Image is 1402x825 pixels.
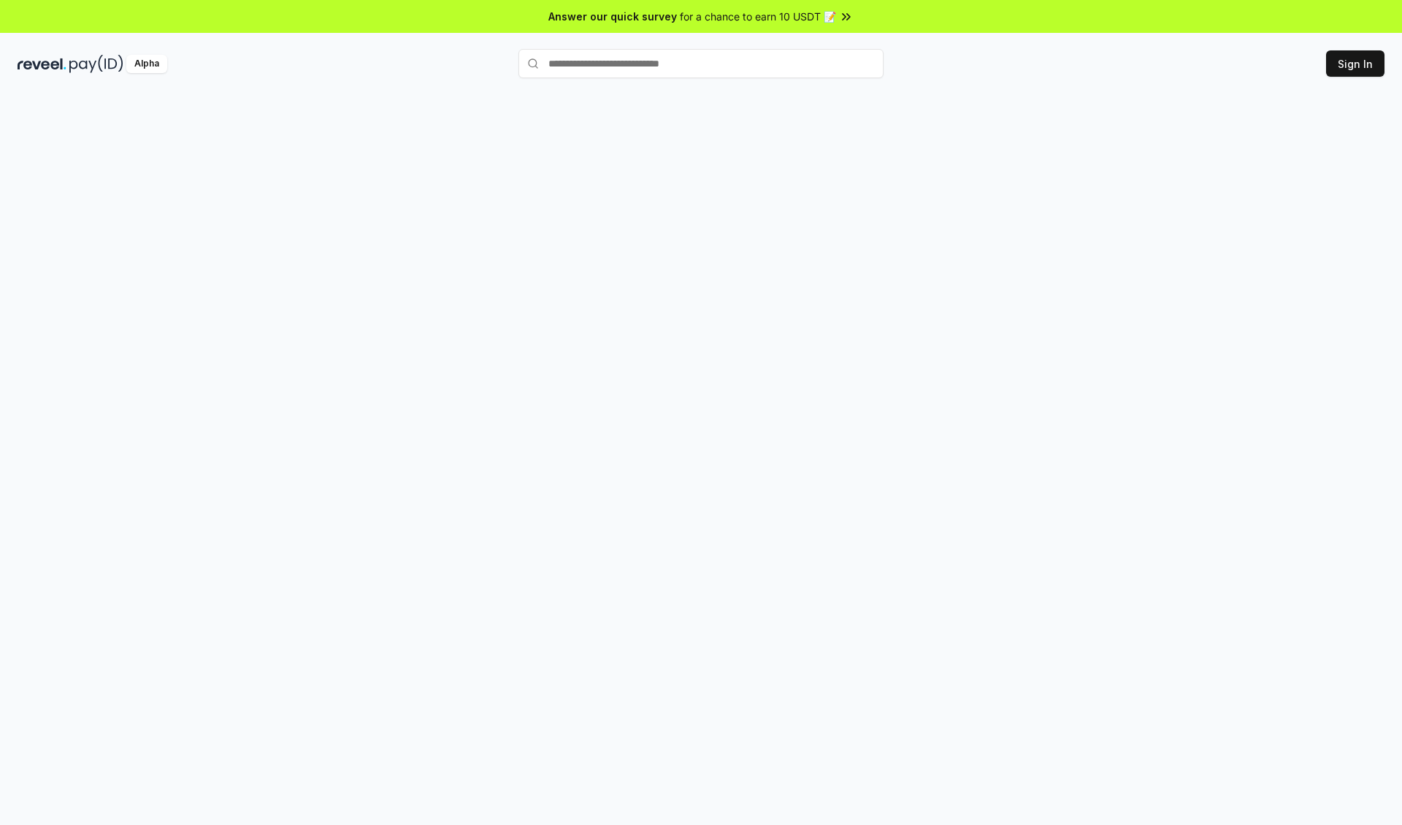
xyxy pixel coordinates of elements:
button: Sign In [1326,50,1384,77]
span: for a chance to earn 10 USDT 📝 [680,9,836,24]
img: pay_id [69,55,123,73]
img: reveel_dark [18,55,66,73]
span: Answer our quick survey [548,9,677,24]
div: Alpha [126,55,167,73]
